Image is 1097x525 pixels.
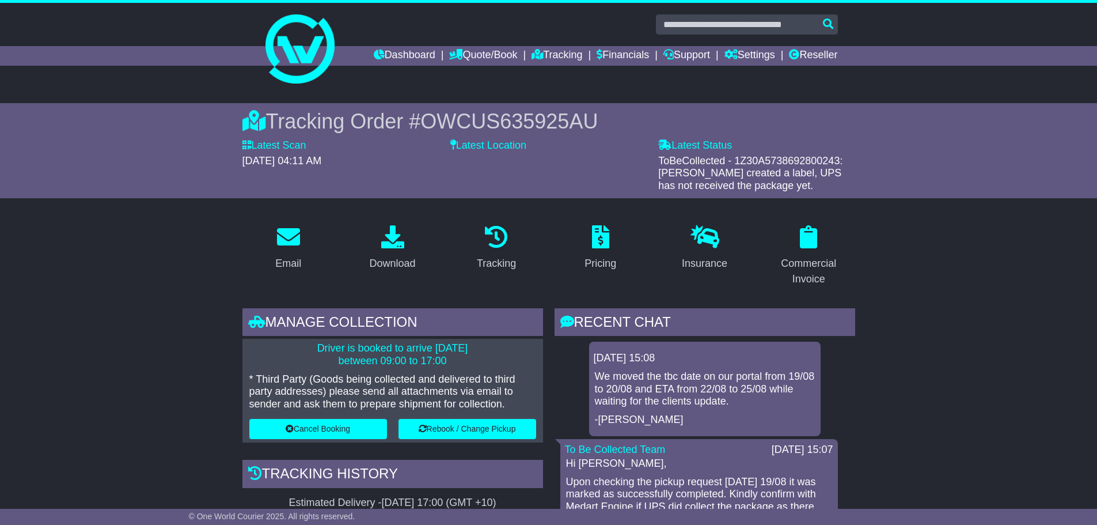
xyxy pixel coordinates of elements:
a: To Be Collected Team [565,444,666,455]
a: Email [268,221,309,275]
label: Latest Location [450,139,526,152]
a: Commercial Invoice [762,221,855,291]
div: [DATE] 15:08 [594,352,816,365]
p: * Third Party (Goods being collected and delivered to third party addresses) please send all atta... [249,373,536,411]
div: Estimated Delivery - [242,497,543,509]
label: Latest Status [658,139,732,152]
a: Quote/Book [449,46,517,66]
a: Financials [597,46,649,66]
p: Hi [PERSON_NAME], [566,458,832,470]
div: Email [275,256,301,271]
div: [DATE] 17:00 (GMT +10) [382,497,496,509]
div: Pricing [584,256,616,271]
span: © One World Courier 2025. All rights reserved. [189,512,355,521]
div: Download [369,256,415,271]
a: Tracking [469,221,523,275]
div: Commercial Invoice [770,256,848,287]
a: Download [362,221,423,275]
p: We moved the tbc date on our portal from 19/08 to 20/08 and ETA from 22/08 to 25/08 while waiting... [595,371,815,408]
div: Tracking [477,256,516,271]
a: Settings [724,46,775,66]
button: Cancel Booking [249,419,387,439]
a: Insurance [674,221,735,275]
a: Pricing [577,221,624,275]
div: Insurance [682,256,727,271]
button: Rebook / Change Pickup [398,419,536,439]
a: Dashboard [374,46,435,66]
div: Manage collection [242,308,543,339]
div: Tracking Order # [242,109,855,134]
div: Tracking history [242,460,543,491]
a: Reseller [789,46,837,66]
div: RECENT CHAT [555,308,855,339]
span: ToBeCollected - 1Z30A5738692800243: [PERSON_NAME] created a label, UPS has not received the packa... [658,155,842,191]
a: Support [663,46,710,66]
div: [DATE] 15:07 [772,444,833,456]
label: Latest Scan [242,139,306,152]
a: Tracking [532,46,582,66]
span: OWCUS635925AU [420,109,598,133]
p: Driver is booked to arrive [DATE] between 09:00 to 17:00 [249,342,536,367]
span: [DATE] 04:11 AM [242,155,322,167]
p: -[PERSON_NAME] [595,414,815,426]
